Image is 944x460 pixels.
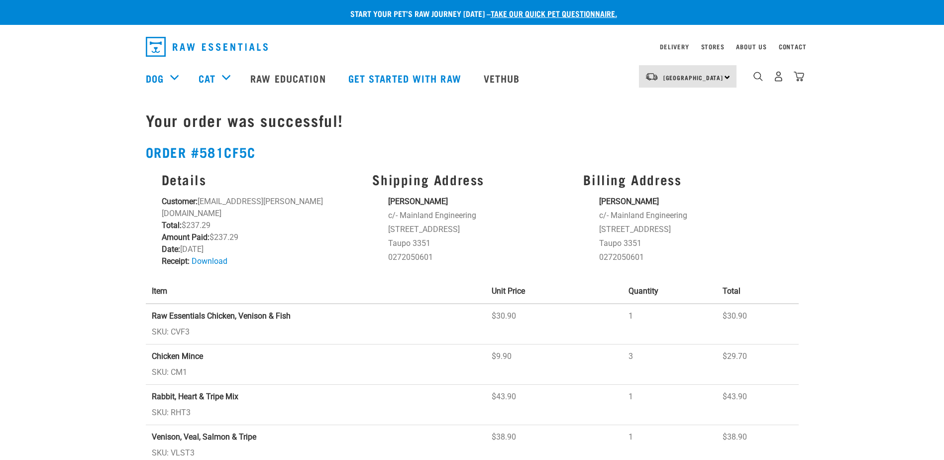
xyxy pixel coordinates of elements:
[388,237,571,249] li: Taupo 3351
[162,172,361,187] h3: Details
[701,45,725,48] a: Stores
[156,166,367,274] div: [EMAIL_ADDRESS][PERSON_NAME][DOMAIN_NAME] $237.29 $237.29 [DATE]
[773,71,784,82] img: user.png
[660,45,689,48] a: Delivery
[599,251,782,263] li: 0272050601
[486,385,623,425] td: $43.90
[162,221,182,230] strong: Total:
[583,172,782,187] h3: Billing Address
[372,172,571,187] h3: Shipping Address
[162,232,210,242] strong: Amount Paid:
[623,279,717,304] th: Quantity
[623,304,717,345] td: 1
[388,210,571,222] li: c/- Mainland Engineering
[152,311,291,321] strong: Raw Essentials Chicken, Venison & Fish
[162,244,180,254] strong: Date:
[388,251,571,263] li: 0272050601
[146,71,164,86] a: Dog
[779,45,807,48] a: Contact
[623,385,717,425] td: 1
[192,256,227,266] a: Download
[474,58,532,98] a: Vethub
[138,33,807,61] nav: dropdown navigation
[753,72,763,81] img: home-icon-1@2x.png
[717,385,799,425] td: $43.90
[146,144,799,160] h2: Order #581cf5c
[486,279,623,304] th: Unit Price
[240,58,338,98] a: Raw Education
[717,345,799,385] td: $29.70
[645,72,658,81] img: van-moving.png
[152,432,256,442] strong: Venison, Veal, Salmon & Tripe
[146,37,268,57] img: Raw Essentials Logo
[599,237,782,249] li: Taupo 3351
[623,345,717,385] td: 3
[146,385,486,425] td: SKU: RHT3
[486,345,623,385] td: $9.90
[794,71,804,82] img: home-icon@2x.png
[599,210,782,222] li: c/- Mainland Engineering
[162,256,190,266] strong: Receipt:
[146,304,486,345] td: SKU: CVF3
[599,224,782,235] li: [STREET_ADDRESS]
[491,11,617,15] a: take our quick pet questionnaire.
[152,392,238,401] strong: Rabbit, Heart & Tripe Mix
[146,279,486,304] th: Item
[146,345,486,385] td: SKU: CM1
[388,224,571,235] li: [STREET_ADDRESS]
[599,197,659,206] strong: [PERSON_NAME]
[717,304,799,345] td: $30.90
[152,351,203,361] strong: Chicken Mince
[146,111,799,129] h1: Your order was successful!
[199,71,215,86] a: Cat
[162,197,198,206] strong: Customer:
[388,197,448,206] strong: [PERSON_NAME]
[717,279,799,304] th: Total
[736,45,766,48] a: About Us
[338,58,474,98] a: Get started with Raw
[663,76,724,79] span: [GEOGRAPHIC_DATA]
[486,304,623,345] td: $30.90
